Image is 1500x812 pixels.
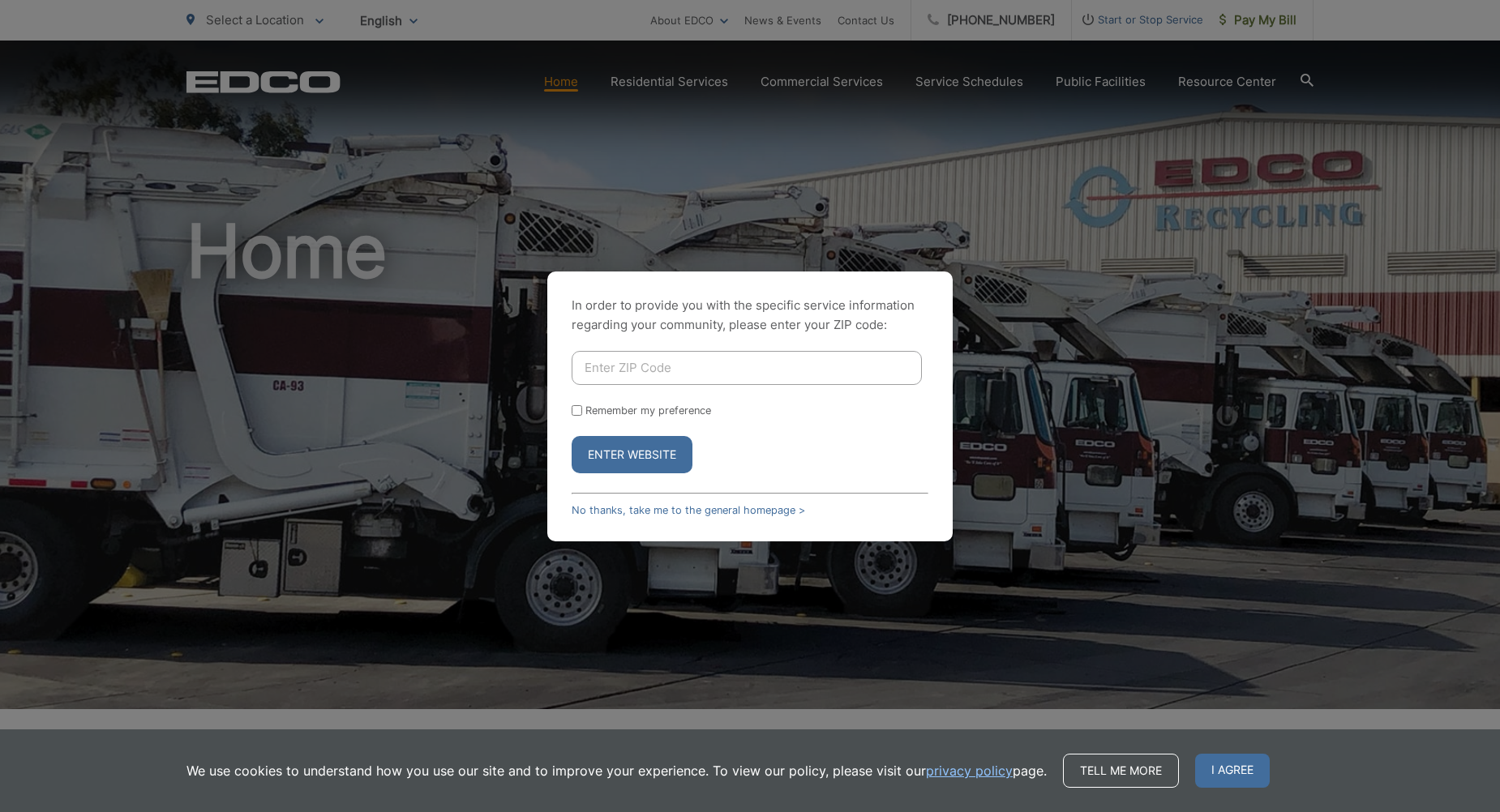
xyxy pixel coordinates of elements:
a: No thanks, take me to the general homepage > [572,504,805,516]
a: privacy policy [926,761,1013,780]
button: Enter Website [572,436,692,473]
input: Enter ZIP Code [572,351,922,385]
span: I agree [1195,754,1270,788]
label: Remember my preference [585,404,711,417]
p: In order to provide you with the specific service information regarding your community, please en... [572,296,928,335]
p: We use cookies to understand how you use our site and to improve your experience. To view our pol... [186,761,1047,780]
a: Tell me more [1063,754,1179,788]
